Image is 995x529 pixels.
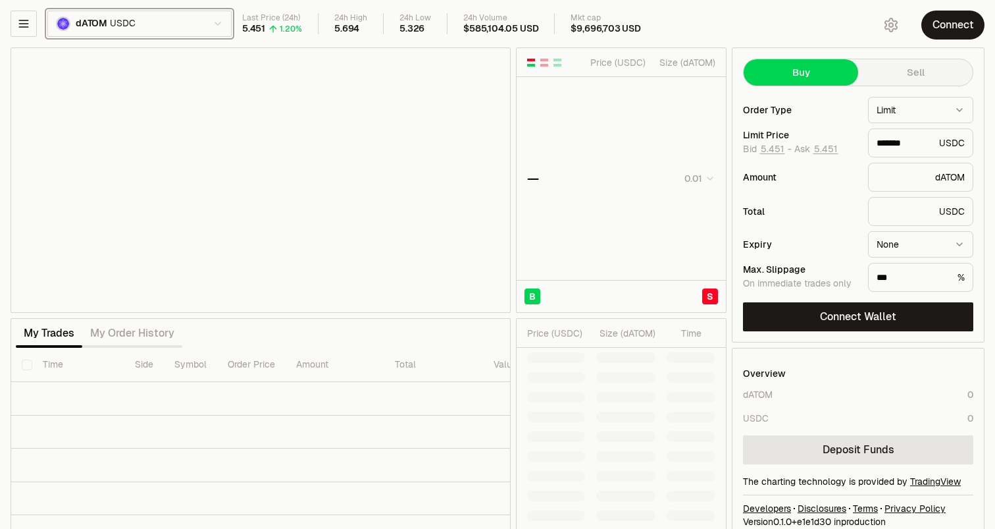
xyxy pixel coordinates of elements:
div: Time [667,327,702,340]
div: % [868,263,973,292]
div: The charting technology is provided by [743,475,973,488]
button: Buy [744,59,858,86]
div: Price ( USDC ) [527,327,585,340]
th: Time [32,348,124,382]
img: dATOM Logo [57,18,69,30]
div: Max. Slippage [743,265,857,274]
button: 0.01 [680,171,715,186]
button: None [868,231,973,258]
div: $585,104.05 USD [463,23,538,35]
div: Size ( dATOM ) [596,327,655,340]
div: 24h High [334,13,367,23]
div: On immediate trades only [743,278,857,290]
th: Total [384,348,483,382]
div: 0 [967,412,973,425]
div: USDC [743,412,769,425]
div: 5.451 [242,23,265,35]
div: 24h Volume [463,13,538,23]
div: Size ( dATOM ) [657,56,715,69]
button: Show Buy and Sell Orders [526,57,536,68]
button: Limit [868,97,973,123]
a: Disclosures [798,502,846,515]
iframe: Financial Chart [11,48,510,312]
div: Amount [743,173,857,182]
th: Symbol [164,348,217,382]
button: 5.451 [813,144,838,154]
span: Ask [794,144,838,155]
div: 0 [967,388,973,401]
button: My Order History [82,320,182,347]
span: Bid - [743,144,792,155]
span: USDC [110,18,135,30]
div: Overview [743,367,786,380]
div: Order Type [743,105,857,115]
div: Last Price (24h) [242,13,302,23]
div: 5.326 [399,23,424,35]
button: Show Buy Orders Only [552,57,563,68]
div: USDC [868,128,973,157]
span: dATOM [76,18,107,30]
div: Mkt cap [571,13,640,23]
div: dATOM [868,163,973,192]
div: Price ( USDC ) [587,56,646,69]
div: 24h Low [399,13,431,23]
th: Amount [286,348,384,382]
div: dATOM [743,388,773,401]
button: Sell [858,59,973,86]
button: My Trades [16,320,82,347]
span: B [529,290,536,303]
a: Deposit Funds [743,435,973,464]
div: — [527,169,539,188]
button: Select all [22,360,32,370]
span: e1e1d3091cdd19e8fa4cf41cae901f839dd6ea94 [797,516,831,528]
button: Connect Wallet [743,302,973,331]
button: Connect [921,11,984,40]
span: S [707,290,713,303]
div: 5.694 [334,23,359,35]
button: Show Sell Orders Only [539,57,549,68]
div: Limit Price [743,130,857,140]
a: TradingView [910,476,961,487]
div: Expiry [743,240,857,249]
a: Privacy Policy [884,502,946,515]
a: Terms [853,502,878,515]
div: 1.20% [280,24,302,34]
a: Developers [743,502,791,515]
button: 5.451 [759,144,785,154]
div: Version 0.1.0 + in production [743,515,973,528]
div: $9,696,703 USD [571,23,640,35]
th: Value [483,348,528,382]
th: Order Price [217,348,286,382]
div: USDC [868,197,973,226]
th: Side [124,348,164,382]
div: Total [743,207,857,216]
